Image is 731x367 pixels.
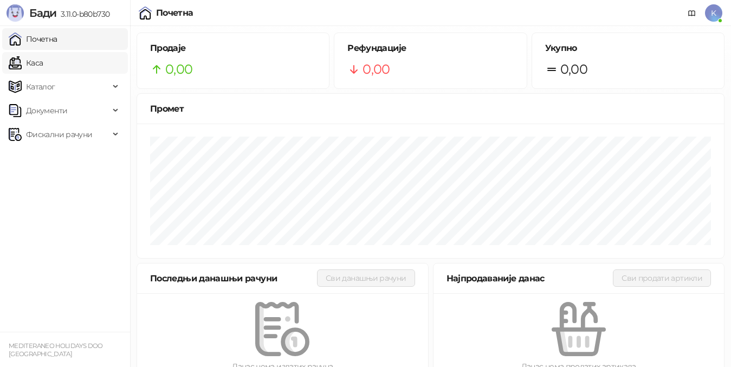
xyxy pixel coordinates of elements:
[150,42,316,55] h5: Продаје
[26,76,55,98] span: Каталог
[150,102,711,115] div: Промет
[29,7,56,20] span: Бади
[347,42,513,55] h5: Рефундације
[363,59,390,80] span: 0,00
[150,272,317,285] div: Последњи данашњи рачуни
[165,59,192,80] span: 0,00
[7,4,24,22] img: Logo
[317,269,415,287] button: Сви данашњи рачуни
[156,9,193,17] div: Почетна
[56,9,109,19] span: 3.11.0-b80b730
[560,59,587,80] span: 0,00
[26,100,67,121] span: Документи
[26,124,92,145] span: Фискални рачуни
[9,342,103,358] small: MEDITERANEO HOLIDAYS DOO [GEOGRAPHIC_DATA]
[9,52,43,74] a: Каса
[447,272,613,285] div: Најпродаваније данас
[683,4,701,22] a: Документација
[705,4,722,22] span: K
[613,269,711,287] button: Сви продати артикли
[9,28,57,50] a: Почетна
[545,42,711,55] h5: Укупно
